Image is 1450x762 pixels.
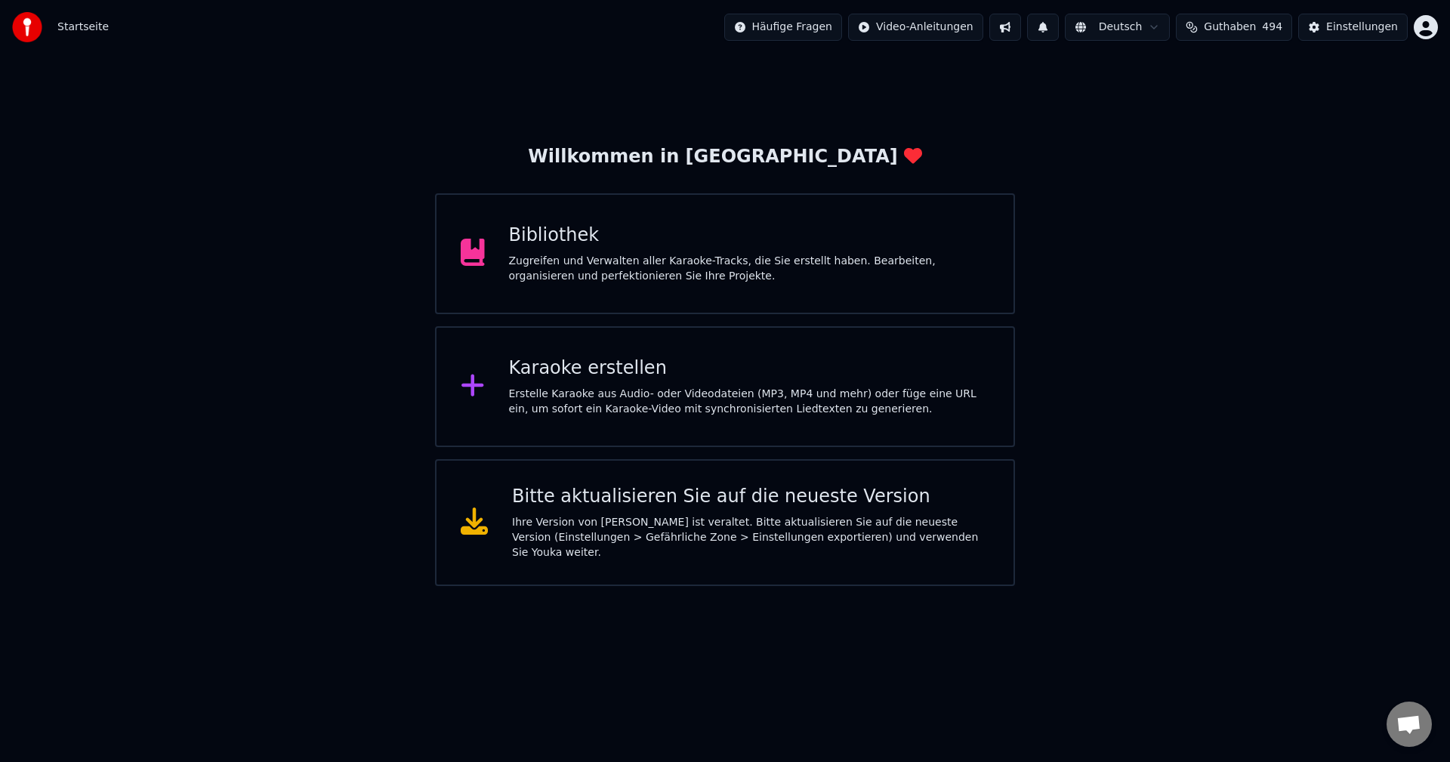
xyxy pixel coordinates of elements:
div: Willkommen in [GEOGRAPHIC_DATA] [528,145,921,169]
button: Einstellungen [1298,14,1408,41]
div: Karaoke erstellen [509,356,990,381]
div: Ihre Version von [PERSON_NAME] ist veraltet. Bitte aktualisieren Sie auf die neueste Version (Ein... [512,515,989,560]
div: Bibliothek [509,224,990,248]
div: Bitte aktualisieren Sie auf die neueste Version [512,485,989,509]
div: Chat öffnen [1387,702,1432,747]
img: youka [12,12,42,42]
button: Häufige Fragen [724,14,843,41]
nav: breadcrumb [57,20,109,35]
div: Einstellungen [1326,20,1398,35]
span: Guthaben [1204,20,1256,35]
div: Zugreifen und Verwalten aller Karaoke-Tracks, die Sie erstellt haben. Bearbeiten, organisieren un... [509,254,990,284]
span: Startseite [57,20,109,35]
span: 494 [1262,20,1282,35]
button: Guthaben494 [1176,14,1292,41]
div: Erstelle Karaoke aus Audio- oder Videodateien (MP3, MP4 und mehr) oder füge eine URL ein, um sofo... [509,387,990,417]
button: Video-Anleitungen [848,14,983,41]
